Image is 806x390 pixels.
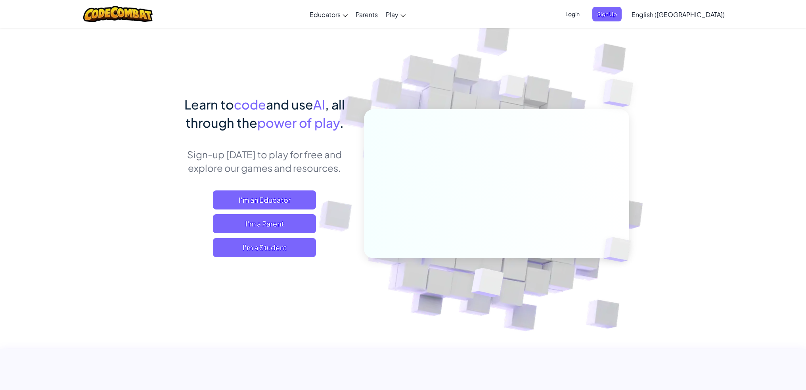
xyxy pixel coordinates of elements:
[266,96,313,112] span: and use
[213,214,316,233] a: I'm a Parent
[213,190,316,209] a: I'm an Educator
[83,6,153,22] img: CodeCombat logo
[561,7,584,21] button: Login
[386,10,398,19] span: Play
[590,221,649,279] img: Overlap cubes
[352,4,382,25] a: Parents
[313,96,325,112] span: AI
[306,4,352,25] a: Educators
[484,59,541,118] img: Overlap cubes
[452,251,523,317] img: Overlap cubes
[184,96,234,112] span: Learn to
[340,115,344,131] span: .
[213,238,316,257] button: I'm a Student
[587,60,655,127] img: Overlap cubes
[592,7,622,21] button: Sign Up
[382,4,410,25] a: Play
[177,148,352,175] p: Sign-up [DATE] to play for free and explore our games and resources.
[632,10,725,19] span: English ([GEOGRAPHIC_DATA])
[310,10,341,19] span: Educators
[234,96,266,112] span: code
[628,4,729,25] a: English ([GEOGRAPHIC_DATA])
[257,115,340,131] span: power of play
